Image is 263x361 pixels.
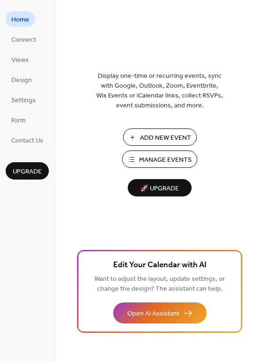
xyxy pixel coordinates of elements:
[128,179,192,196] button: 🚀 Upgrade
[11,75,32,85] span: Design
[122,150,197,168] button: Manage Events
[11,136,43,146] span: Contact Us
[6,112,31,128] a: Form
[11,96,36,105] span: Settings
[13,167,42,177] span: Upgrade
[6,162,49,180] button: Upgrade
[11,15,29,25] span: Home
[96,71,223,111] span: Display one-time or recurring events, sync with Google, Outlook, Zoom, Eventbrite, Wix Events or ...
[6,132,49,148] a: Contact Us
[140,133,191,143] span: Add New Event
[6,92,41,107] a: Settings
[11,116,26,126] span: Form
[133,182,186,195] span: 🚀 Upgrade
[123,128,197,146] button: Add New Event
[11,55,29,65] span: Views
[6,31,42,47] a: Connect
[113,302,207,323] button: Open AI Assistant
[113,259,207,272] span: Edit Your Calendar with AI
[94,273,225,295] span: Want to adjust the layout, update settings, or change the design? The assistant can help.
[127,309,179,319] span: Open AI Assistant
[6,72,38,87] a: Design
[6,52,34,67] a: Views
[11,35,36,45] span: Connect
[139,155,192,165] span: Manage Events
[6,11,35,27] a: Home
